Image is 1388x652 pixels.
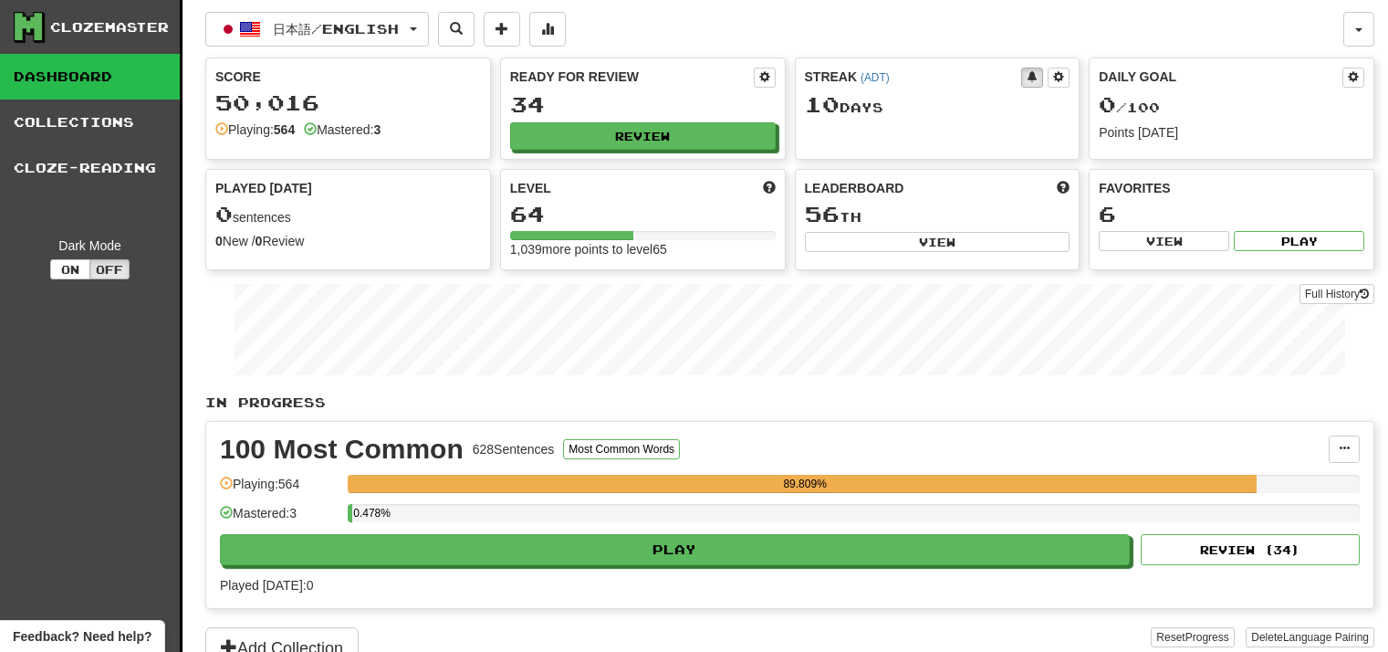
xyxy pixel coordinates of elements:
button: More stats [529,12,566,47]
div: 628 Sentences [473,440,555,458]
strong: 3 [373,122,381,137]
span: This week in points, UTC [1057,179,1070,197]
div: 1,039 more points to level 65 [510,240,776,258]
button: View [1099,231,1229,251]
div: 6 [1099,203,1364,226]
div: 64 [510,203,776,226]
p: In Progress [205,394,1374,412]
div: Mastered: [304,121,381,139]
span: 日本語 / English [273,21,399,37]
div: Streak [805,68,1022,86]
span: Leaderboard [805,179,904,197]
div: 89.809% [353,475,1257,493]
span: Played [DATE]: 0 [220,578,313,593]
button: On [50,259,90,279]
div: th [805,203,1070,226]
a: Full History [1299,284,1374,304]
button: Search sentences [438,12,475,47]
div: sentences [215,203,481,226]
span: 0 [215,201,233,226]
div: 34 [510,93,776,116]
button: ResetProgress [1151,627,1234,647]
button: Play [1234,231,1364,251]
span: Score more points to level up [763,179,776,197]
button: Review (34) [1141,534,1360,565]
span: Open feedback widget [13,627,151,646]
button: Most Common Words [563,439,680,459]
button: DeleteLanguage Pairing [1246,627,1374,647]
div: Points [DATE] [1099,123,1364,142]
div: Dark Mode [14,237,166,255]
div: Ready for Review [510,68,754,86]
button: Add sentence to collection [484,12,520,47]
span: Level [510,179,551,197]
button: Play [220,534,1130,565]
a: (ADT) [861,71,890,84]
span: 56 [805,201,840,226]
button: Review [510,122,776,150]
span: / 100 [1099,100,1160,115]
div: Playing: [215,121,295,139]
span: Played [DATE] [215,179,312,197]
button: 日本語/English [205,12,429,47]
div: Score [215,68,481,86]
span: 0 [1099,91,1116,117]
strong: 0 [215,234,223,248]
strong: 0 [256,234,263,248]
div: New / Review [215,232,481,250]
span: 10 [805,91,840,117]
div: Mastered: 3 [220,504,339,534]
span: Language Pairing [1283,631,1369,644]
div: Day s [805,93,1070,117]
strong: 564 [274,122,295,137]
button: Off [89,259,130,279]
div: 100 Most Common [220,436,464,463]
button: View [805,232,1070,252]
div: Favorites [1099,179,1364,197]
div: 50,016 [215,91,481,114]
div: Playing: 564 [220,475,339,505]
span: Progress [1185,631,1229,644]
div: Clozemaster [50,18,169,37]
div: Daily Goal [1099,68,1342,88]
